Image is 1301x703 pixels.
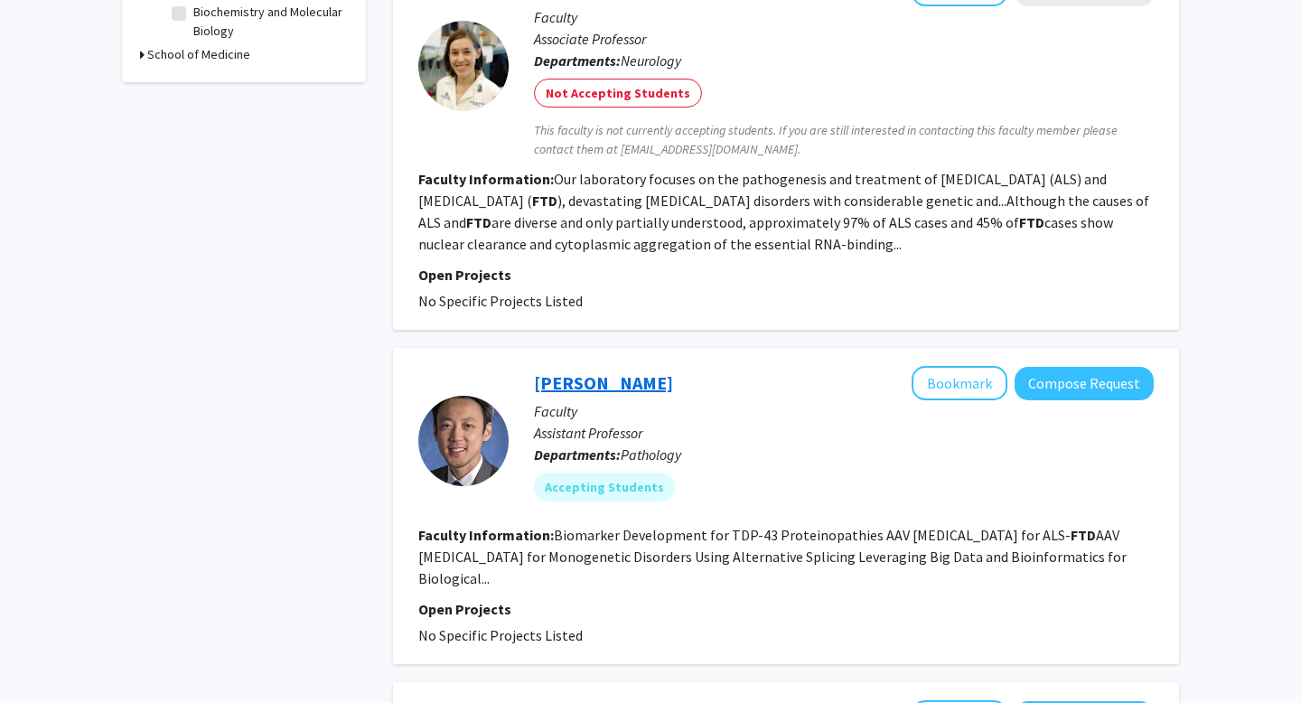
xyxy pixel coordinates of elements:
[147,45,250,64] h3: School of Medicine
[534,52,621,70] b: Departments:
[532,192,557,210] b: FTD
[534,445,621,464] b: Departments:
[621,52,681,70] span: Neurology
[534,400,1154,422] p: Faculty
[418,264,1154,286] p: Open Projects
[534,79,702,108] mat-chip: Not Accepting Students
[193,3,343,41] label: Biochemistry and Molecular Biology
[418,170,1149,253] fg-read-more: Our laboratory focuses on the pathogenesis and treatment of [MEDICAL_DATA] (ALS) and [MEDICAL_DAT...
[534,6,1154,28] p: Faculty
[418,292,583,310] span: No Specific Projects Listed
[621,445,681,464] span: Pathology
[1015,367,1154,400] button: Compose Request to Jonathan Ling
[418,598,1154,620] p: Open Projects
[418,526,1127,587] fg-read-more: Biomarker Development for TDP-43 Proteinopathies AAV [MEDICAL_DATA] for ALS- AAV [MEDICAL_DATA] f...
[1071,526,1096,544] b: FTD
[534,422,1154,444] p: Assistant Professor
[534,473,675,501] mat-chip: Accepting Students
[534,371,673,394] a: [PERSON_NAME]
[418,526,554,544] b: Faculty Information:
[534,121,1154,159] span: This faculty is not currently accepting students. If you are still interested in contacting this ...
[418,626,583,644] span: No Specific Projects Listed
[466,213,491,231] b: FTD
[534,28,1154,50] p: Associate Professor
[14,622,77,689] iframe: Chat
[912,366,1007,400] button: Add Jonathan Ling to Bookmarks
[1019,213,1044,231] b: FTD
[418,170,554,188] b: Faculty Information:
